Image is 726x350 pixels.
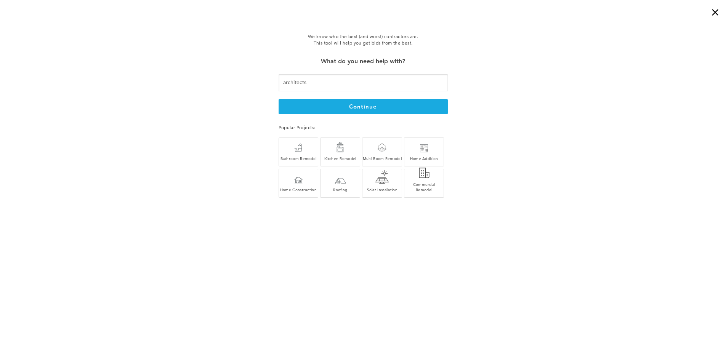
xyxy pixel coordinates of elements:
[362,156,402,161] div: Multi-Room Remodel
[279,56,448,67] div: What do you need help with?
[362,187,402,192] div: Solar Installation
[240,33,486,46] div: We know who the best (and worst) contractors are. This tool will help you get bids from the best.
[321,187,360,192] div: Roofing
[404,156,444,161] div: Home Addition
[279,99,448,114] button: continue
[580,295,717,341] iframe: Drift Widget Chat Controller
[279,74,448,91] input: ex. remodel, custom home, etc.
[279,156,318,161] div: Bathroom Remodel
[279,123,448,131] div: Popular Projects:
[321,156,360,161] div: Kitchen Remodel
[404,182,444,192] div: Commercial Remodel
[279,187,318,192] div: Home Construction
